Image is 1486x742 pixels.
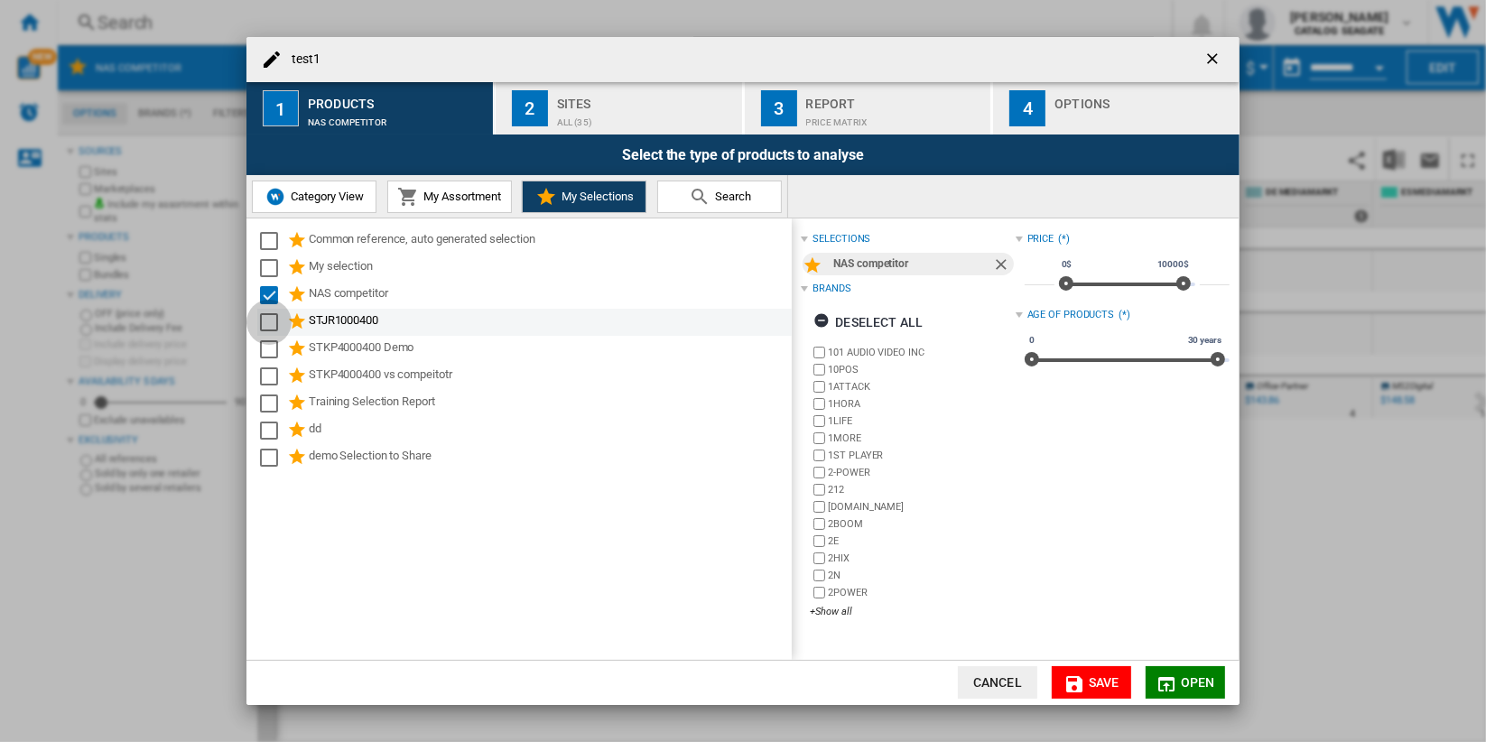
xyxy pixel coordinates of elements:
[806,108,984,127] div: Price Matrix
[813,501,825,513] input: brand.name
[260,366,287,387] md-checkbox: Select
[710,190,751,203] span: Search
[828,483,1015,496] label: 212
[1155,257,1192,272] span: 10000$
[761,90,797,126] div: 3
[557,89,735,108] div: Sites
[813,450,825,461] input: brand.name
[260,311,287,333] md-checkbox: Select
[260,393,287,414] md-checkbox: Select
[309,447,789,468] div: demo Selection to Share
[286,190,364,203] span: Category View
[308,108,486,127] div: NAS competitor
[309,284,789,306] div: NAS competitor
[813,552,825,564] input: brand.name
[828,500,1015,514] label: [DOMAIN_NAME]
[252,181,376,213] button: Category View
[806,89,984,108] div: Report
[309,420,789,441] div: dd
[808,306,928,339] button: Deselect all
[265,186,286,208] img: wiser-icon-blue.png
[1089,675,1119,690] span: Save
[1052,666,1131,699] button: Save
[246,134,1240,175] div: Select the type of products to analyse
[828,466,1015,479] label: 2-POWER
[828,380,1015,394] label: 1ATTACK
[813,398,825,410] input: brand.name
[263,90,299,126] div: 1
[1196,42,1232,78] button: getI18NText('BUTTONS.CLOSE_DIALOG')
[557,108,735,127] div: ALL (35)
[813,282,850,296] div: Brands
[828,534,1015,548] label: 2E
[260,257,287,279] md-checkbox: Select
[309,311,789,333] div: STJR1000400
[828,517,1015,531] label: 2BOOM
[813,432,825,444] input: brand.name
[283,51,321,69] h4: test1
[813,347,825,358] input: brand.name
[813,232,870,246] div: selections
[828,346,1015,359] label: 101 AUDIO VIDEO INC
[813,535,825,547] input: brand.name
[260,339,287,360] md-checkbox: Select
[260,420,287,441] md-checkbox: Select
[1146,666,1225,699] button: Open
[828,431,1015,445] label: 1MORE
[1009,90,1045,126] div: 4
[828,552,1015,565] label: 2HIX
[828,363,1015,376] label: 10POS
[828,449,1015,462] label: 1ST PLAYER
[745,82,993,134] button: 3 Report Price Matrix
[828,586,1015,599] label: 2POWER
[260,447,287,468] md-checkbox: Select
[1203,50,1225,71] ng-md-icon: getI18NText('BUTTONS.CLOSE_DIALOG')
[512,90,548,126] div: 2
[246,82,495,134] button: 1 Products NAS competitor
[260,230,287,252] md-checkbox: Select
[813,364,825,376] input: brand.name
[309,339,789,360] div: STKP4000400 Demo
[828,569,1015,582] label: 2N
[813,484,825,496] input: brand.name
[813,518,825,530] input: brand.name
[958,666,1037,699] button: Cancel
[496,82,744,134] button: 2 Sites ALL (35)
[993,82,1240,134] button: 4 Options
[1059,257,1075,272] span: 0$
[657,181,782,213] button: Search
[813,467,825,478] input: brand.name
[309,366,789,387] div: STKP4000400 vs compeitotr
[260,284,287,306] md-checkbox: Select
[828,397,1015,411] label: 1HORA
[813,381,825,393] input: brand.name
[813,587,825,598] input: brand.name
[810,605,1015,618] div: +Show all
[309,393,789,414] div: Training Selection Report
[813,306,923,339] div: Deselect all
[1054,89,1232,108] div: Options
[992,255,1014,277] ng-md-icon: Remove
[828,414,1015,428] label: 1LIFE
[522,181,646,213] button: My Selections
[1026,333,1037,348] span: 0
[309,257,789,279] div: My selection
[833,253,991,275] div: NAS competitor
[813,415,825,427] input: brand.name
[813,570,825,581] input: brand.name
[387,181,512,213] button: My Assortment
[419,190,501,203] span: My Assortment
[1027,232,1054,246] div: Price
[1027,308,1115,322] div: Age of products
[308,89,486,108] div: Products
[309,230,789,252] div: Common reference, auto generated selection
[557,190,634,203] span: My Selections
[1181,675,1215,690] span: Open
[1185,333,1224,348] span: 30 years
